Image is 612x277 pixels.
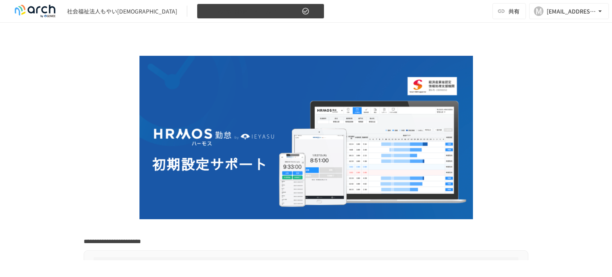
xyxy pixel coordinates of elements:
div: 社会福祉法人もやい[DEMOGRAPHIC_DATA] [67,7,177,16]
button: M[EMAIL_ADDRESS][DOMAIN_NAME] [529,3,609,19]
div: [EMAIL_ADDRESS][DOMAIN_NAME] [547,6,596,16]
div: M [534,6,543,16]
img: logo-default@2x-9cf2c760.svg [10,5,61,18]
button: 共有 [492,3,526,19]
img: GdztLVQAPnGLORo409ZpmnRQckwtTrMz8aHIKJZF2AQ [139,56,473,219]
span: 共有 [508,7,520,16]
button: 【[PERSON_NAME]/セールス担当】社会福祉法人もやい[DEMOGRAPHIC_DATA]_初期設定サポート [197,4,324,19]
span: 【[PERSON_NAME]/セールス担当】社会福祉法人もやい[DEMOGRAPHIC_DATA]_初期設定サポート [202,6,300,16]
